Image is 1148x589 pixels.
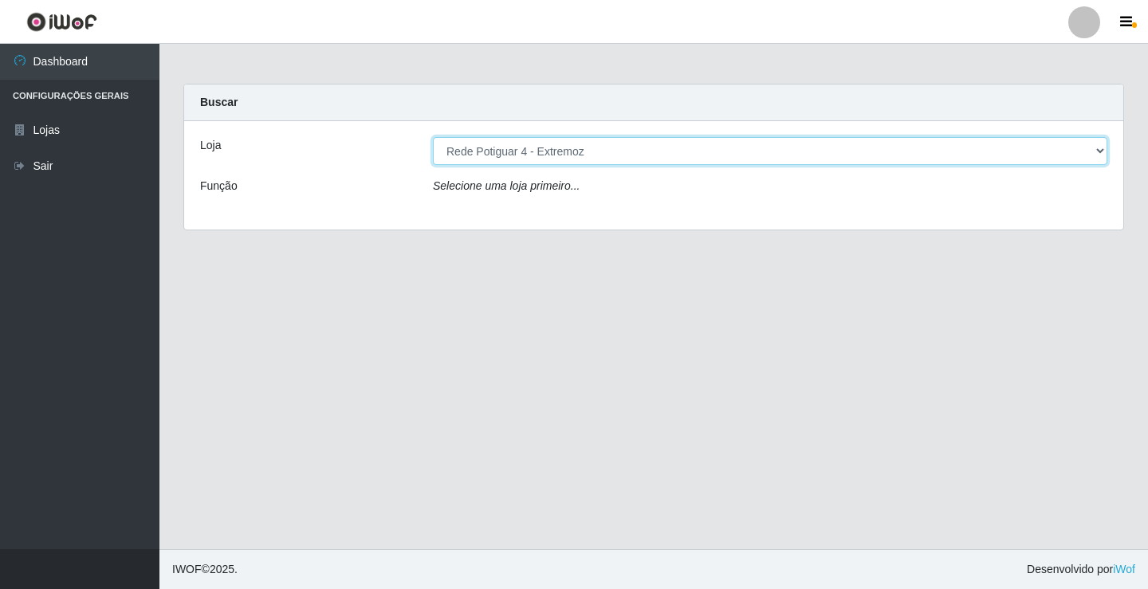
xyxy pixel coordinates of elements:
span: IWOF [172,563,202,575]
span: Desenvolvido por [1027,561,1135,578]
label: Loja [200,137,221,154]
span: © 2025 . [172,561,238,578]
i: Selecione uma loja primeiro... [433,179,580,192]
strong: Buscar [200,96,238,108]
label: Função [200,178,238,194]
img: CoreUI Logo [26,12,97,32]
a: iWof [1113,563,1135,575]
